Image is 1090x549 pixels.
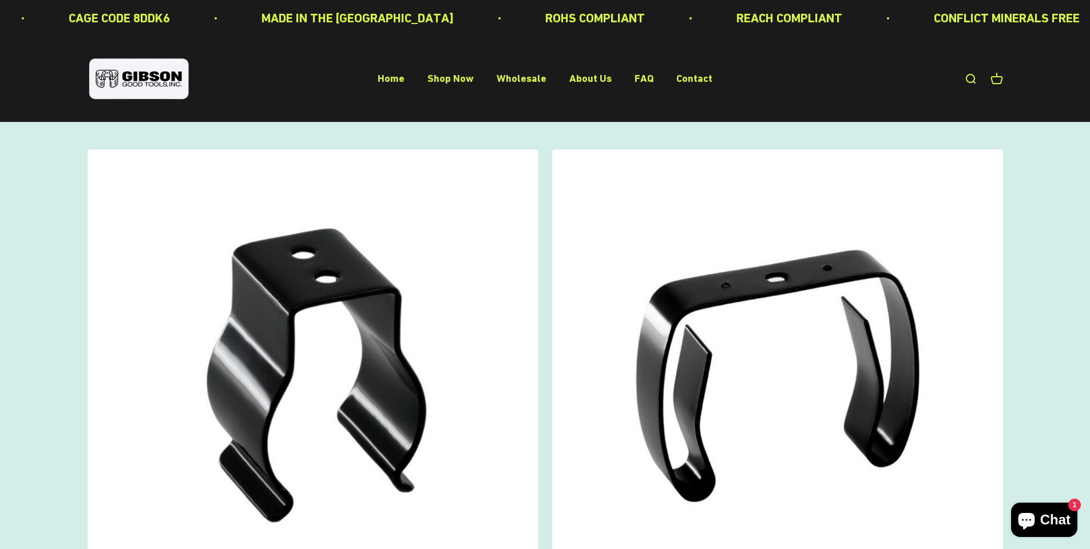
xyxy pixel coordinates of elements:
a: FAQ [635,73,653,85]
p: REACH COMPLIANT [736,8,842,28]
a: Wholesale [497,73,546,85]
p: ROHS COMPLIANT [545,8,645,28]
p: CAGE CODE 8DDK6 [69,8,170,28]
a: Home [378,73,405,85]
a: Shop Now [427,73,474,85]
inbox-online-store-chat: Shopify online store chat [1008,503,1081,540]
p: CONFLICT MINERALS FREE [934,8,1080,28]
a: Contact [676,73,712,85]
p: MADE IN THE [GEOGRAPHIC_DATA] [261,8,454,28]
a: About Us [569,73,612,85]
